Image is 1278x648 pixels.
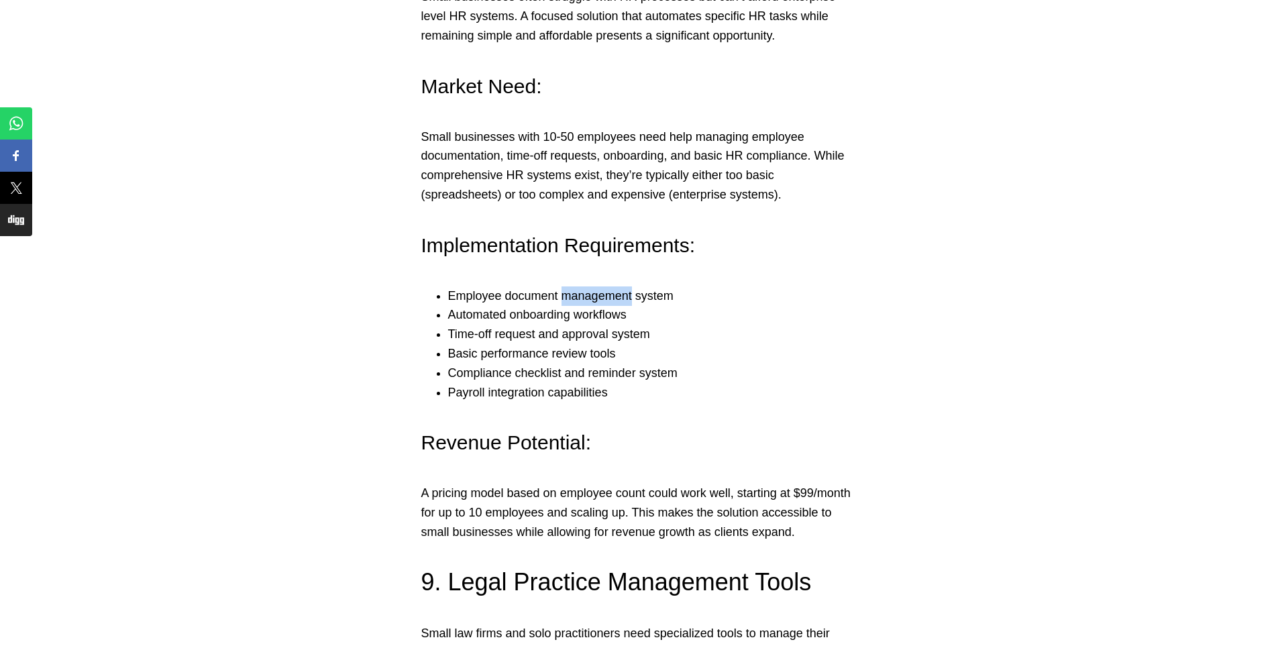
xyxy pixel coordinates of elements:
[448,364,857,383] li: Compliance checklist and reminder system
[448,383,857,402] li: Payroll integration capabilities
[421,127,857,205] p: Small businesses with 10-50 employees need help managing employee documentation, time-off request...
[421,565,857,599] h3: 9. Legal Practice Management Tools
[421,484,857,541] p: A pricing model based on employee count could work well, starting at $99/month for up to 10 emplo...
[448,305,857,325] li: Automated onboarding workflows
[421,231,857,260] h4: Implementation Requirements:
[448,344,857,364] li: Basic performance review tools
[421,72,857,101] h4: Market Need:
[421,429,857,457] h4: Revenue Potential:
[448,325,857,344] li: Time-off request and approval system
[448,286,857,306] li: Employee document management system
